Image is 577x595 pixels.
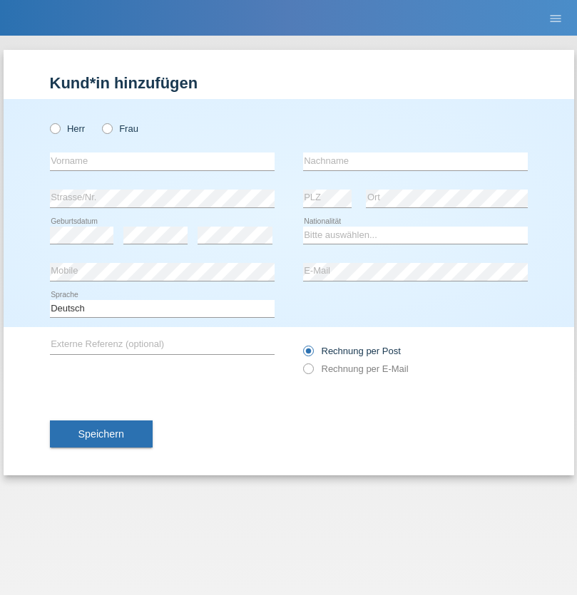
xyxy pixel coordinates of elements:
label: Frau [102,123,138,134]
input: Rechnung per E-Mail [303,363,312,381]
input: Herr [50,123,59,133]
a: menu [541,14,570,22]
i: menu [548,11,563,26]
input: Rechnung per Post [303,346,312,363]
button: Speichern [50,420,153,447]
input: Frau [102,123,111,133]
span: Speichern [78,428,124,440]
label: Herr [50,123,86,134]
h1: Kund*in hinzufügen [50,74,528,92]
label: Rechnung per E-Mail [303,363,409,374]
label: Rechnung per Post [303,346,401,356]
